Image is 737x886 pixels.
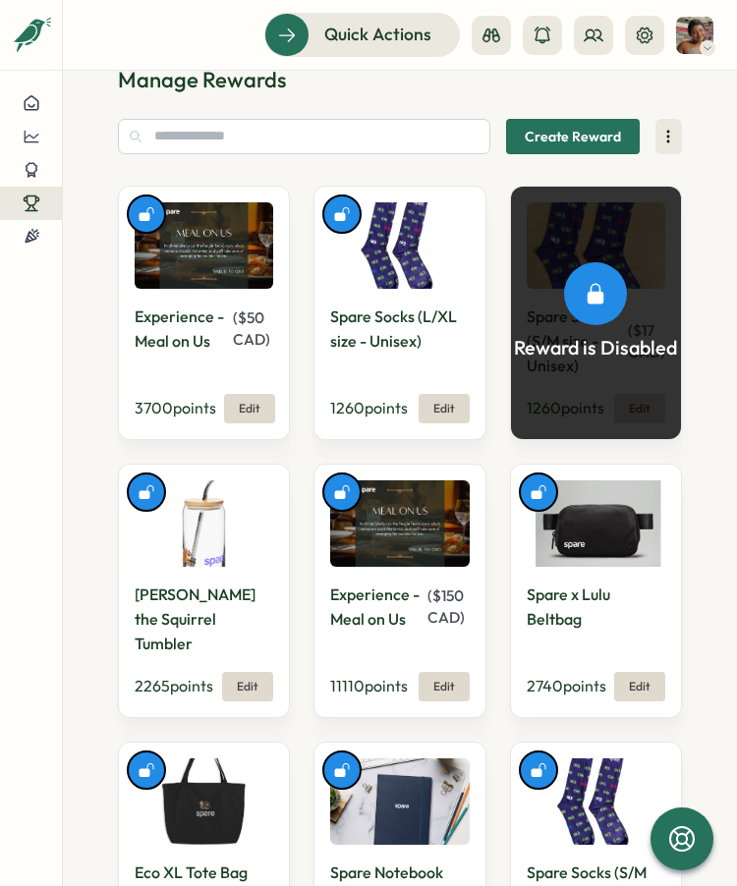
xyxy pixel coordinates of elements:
[135,860,248,885] p: Eco XL Tote Bag
[330,860,443,885] p: Spare Notebook
[135,676,213,695] span: 2265 points
[614,672,665,701] button: Edit
[527,582,661,632] p: Spare x Lulu Beltbag
[222,672,273,701] button: Edit
[330,398,408,417] span: 1260 points
[324,22,431,47] span: Quick Actions
[525,120,621,153] span: Create Reward
[330,758,469,846] img: Spare Notebook
[135,480,273,568] img: Sammy the Squirrel Tumbler
[233,308,270,349] span: ( $ 50 CAD )
[135,582,269,655] p: [PERSON_NAME] the Squirrel Tumbler
[135,398,216,417] span: 3700 points
[433,403,455,415] span: Edit
[330,676,408,695] span: 11110 points
[433,681,455,692] span: Edit
[527,676,606,695] span: 2740 points
[264,13,460,56] button: Quick Actions
[676,17,713,54] img: Shelby Perera
[419,394,470,423] button: Edit
[427,586,465,627] span: ( $ 150 CAD )
[527,480,665,568] img: Spare x Lulu Beltbag
[514,333,677,363] p: Reward is Disabled
[224,394,275,423] button: Edit
[330,582,423,632] p: Experience - Meal on Us
[330,305,465,354] p: Spare Socks (L/XL size - Unisex)
[135,202,273,290] img: Experience - Meal on Us
[330,202,469,290] img: Spare Socks (L/XL size - Unisex)
[330,480,469,568] img: Experience - Meal on Us
[239,403,260,415] span: Edit
[118,65,682,95] h1: Manage Rewards
[135,305,229,354] p: Experience - Meal on Us
[506,119,640,154] button: Create Reward
[629,681,651,692] span: Edit
[237,681,258,692] span: Edit
[527,758,665,846] img: Spare Socks (S/M size - Unisex)
[135,758,273,846] img: Eco XL Tote Bag
[419,672,470,701] button: Edit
